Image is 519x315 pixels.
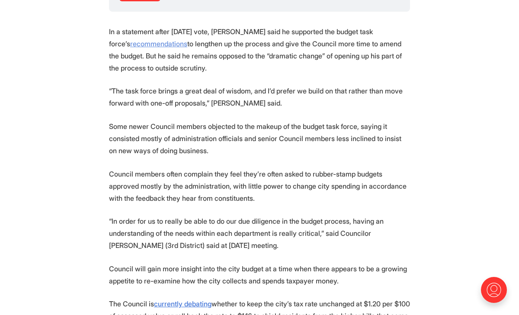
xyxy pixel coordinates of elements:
p: In a statement after [DATE] vote, [PERSON_NAME] said he supported the budget task force’s to leng... [109,26,410,74]
p: Some newer Council members objected to the makeup of the budget task force, saying it consisted m... [109,120,410,157]
p: Council will gain more insight into the city budget at a time when there appears to be a growing ... [109,263,410,287]
p: “In order for us to really be able to do our due diligence in the budget process, having an under... [109,215,410,251]
a: currently debating [154,299,211,308]
iframe: portal-trigger [474,273,519,315]
a: recommendations [130,39,187,48]
p: “The task force brings a great deal of wisdom, and I’d prefer we build on that rather than move f... [109,85,410,109]
p: Council members often complain they feel they’re often asked to rubber-stamp budgets approved mos... [109,168,410,204]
